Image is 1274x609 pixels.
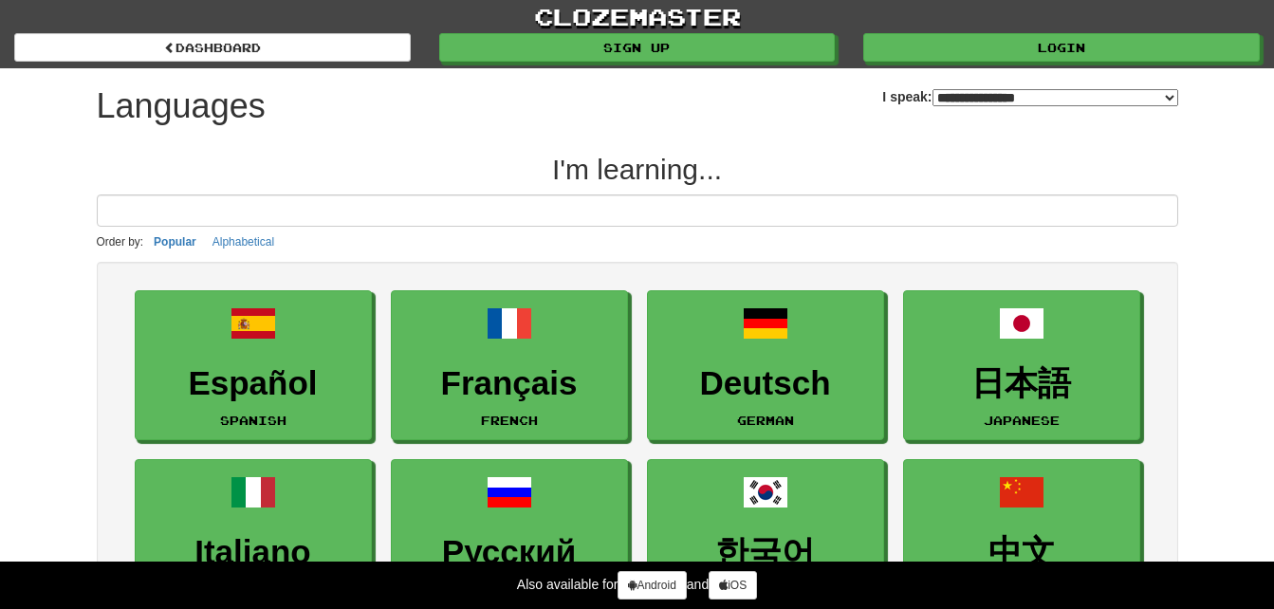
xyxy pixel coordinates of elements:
small: Japanese [984,414,1060,427]
small: French [481,414,538,427]
small: Order by: [97,235,144,249]
a: iOS [709,571,757,600]
small: Spanish [220,414,286,427]
h3: Русский [401,534,618,571]
h3: Deutsch [657,365,874,402]
h3: Français [401,365,618,402]
a: FrançaisFrench [391,290,628,441]
a: Login [863,33,1260,62]
a: EspañolSpanish [135,290,372,441]
h1: Languages [97,87,266,125]
button: Popular [148,231,202,252]
a: DeutschGerman [647,290,884,441]
a: 日本語Japanese [903,290,1140,441]
button: Alphabetical [207,231,280,252]
h3: 中文 [914,534,1130,571]
h3: Español [145,365,361,402]
h3: Italiano [145,534,361,571]
h3: 한국어 [657,534,874,571]
label: I speak: [882,87,1177,106]
select: I speak: [932,89,1178,106]
h2: I'm learning... [97,154,1178,185]
small: German [737,414,794,427]
a: dashboard [14,33,411,62]
a: Sign up [439,33,836,62]
h3: 日本語 [914,365,1130,402]
a: Android [618,571,686,600]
